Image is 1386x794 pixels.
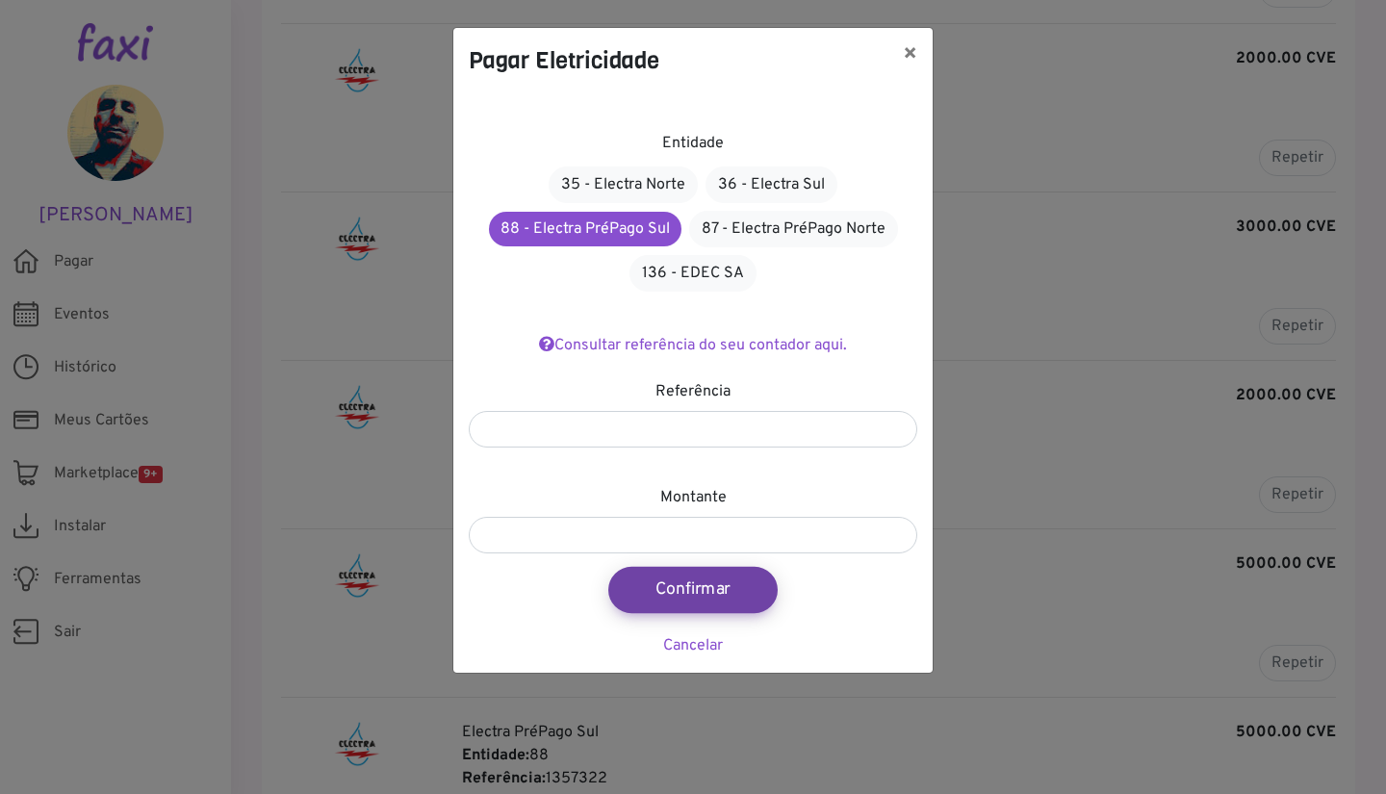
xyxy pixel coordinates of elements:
[469,43,659,78] h4: Pagar Eletricidade
[655,380,731,403] label: Referência
[629,255,757,292] a: 136 - EDEC SA
[549,166,698,203] a: 35 - Electra Norte
[887,28,933,82] button: ×
[489,212,681,246] a: 88 - Electra PréPago Sul
[539,336,847,355] a: Consultar referência do seu contador aqui.
[706,166,837,203] a: 36 - Electra Sul
[663,636,723,655] a: Cancelar
[660,486,727,509] label: Montante
[662,132,724,155] label: Entidade
[689,211,898,247] a: 87 - Electra PréPago Norte
[608,567,778,613] button: Confirmar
